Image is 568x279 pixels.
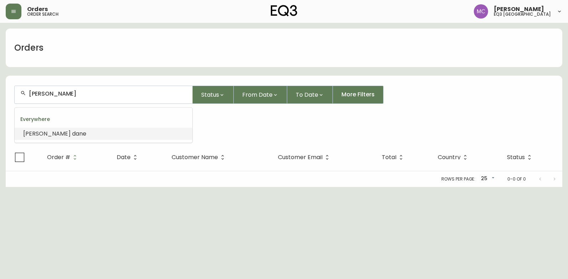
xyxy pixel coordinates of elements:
[278,155,323,159] span: Customer Email
[507,154,534,161] span: Status
[438,154,470,161] span: Country
[494,12,551,16] h5: eq3 [GEOGRAPHIC_DATA]
[271,5,297,16] img: logo
[117,155,131,159] span: Date
[507,176,526,182] p: 0-0 of 0
[27,12,59,16] h5: order search
[234,86,287,104] button: From Date
[438,155,461,159] span: Country
[15,111,192,128] div: Everywhere
[27,6,48,12] span: Orders
[201,90,219,99] span: Status
[23,130,71,138] span: [PERSON_NAME]
[494,6,544,12] span: [PERSON_NAME]
[72,130,86,138] span: dane
[278,154,332,161] span: Customer Email
[478,173,496,185] div: 25
[341,91,375,98] span: More Filters
[29,90,187,97] input: Search
[507,155,525,159] span: Status
[296,90,318,99] span: To Date
[47,155,70,159] span: Order #
[333,86,384,104] button: More Filters
[242,90,273,99] span: From Date
[117,154,140,161] span: Date
[382,154,406,161] span: Total
[193,86,234,104] button: Status
[14,42,44,54] h1: Orders
[382,155,396,159] span: Total
[172,154,227,161] span: Customer Name
[172,155,218,159] span: Customer Name
[441,176,475,182] p: Rows per page:
[47,154,80,161] span: Order #
[474,4,488,19] img: 6dbdb61c5655a9a555815750a11666cc
[287,86,333,104] button: To Date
